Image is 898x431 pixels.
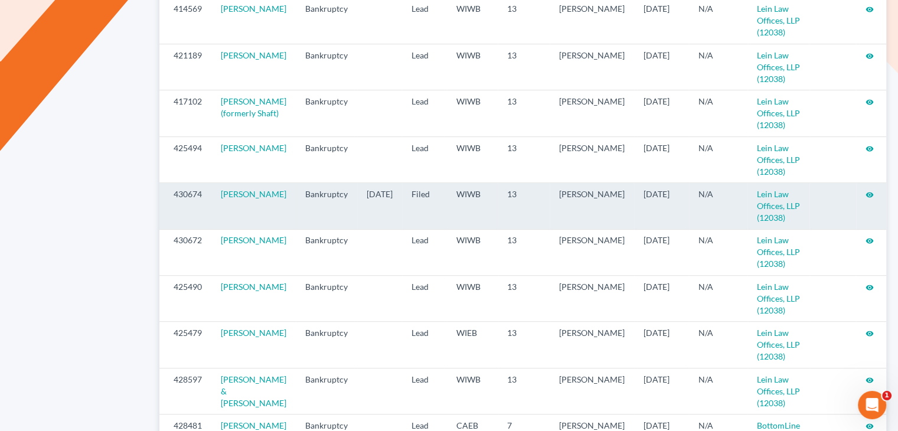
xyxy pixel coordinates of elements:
td: WIWB [447,229,498,275]
span: 1 [882,391,892,400]
i: visibility [866,98,874,106]
td: Lead [402,90,447,136]
td: [DATE] [357,183,402,229]
iframe: Intercom live chat [858,391,886,419]
td: 13 [498,183,550,229]
td: Lead [402,229,447,275]
td: 13 [498,276,550,322]
td: 430674 [159,183,211,229]
td: [DATE] [634,44,689,90]
td: [PERSON_NAME] [550,368,634,414]
a: visibility [866,143,874,153]
td: WIWB [447,136,498,182]
td: 428597 [159,368,211,414]
td: 421189 [159,44,211,90]
td: 425494 [159,136,211,182]
td: Bankruptcy [296,322,357,368]
td: Lead [402,44,447,90]
td: WIWB [447,44,498,90]
a: Lein Law Offices, LLP (12038) [757,328,800,361]
a: [PERSON_NAME] [221,143,286,153]
i: visibility [866,376,874,384]
td: Lead [402,322,447,368]
a: Lein Law Offices, LLP (12038) [757,96,800,130]
td: [DATE] [634,229,689,275]
td: [PERSON_NAME] [550,183,634,229]
td: 425479 [159,322,211,368]
a: [PERSON_NAME] [221,4,286,14]
td: [DATE] [634,90,689,136]
td: 13 [498,229,550,275]
td: Bankruptcy [296,44,357,90]
td: [DATE] [634,136,689,182]
a: visibility [866,282,874,292]
td: [PERSON_NAME] [550,136,634,182]
a: [PERSON_NAME] [221,328,286,338]
td: Lead [402,276,447,322]
a: visibility [866,235,874,245]
a: [PERSON_NAME] [221,282,286,292]
td: 13 [498,44,550,90]
td: Bankruptcy [296,229,357,275]
td: Lead [402,368,447,414]
i: visibility [866,5,874,14]
i: visibility [866,329,874,338]
i: visibility [866,145,874,153]
td: 13 [498,90,550,136]
a: visibility [866,50,874,60]
td: WIEB [447,322,498,368]
a: visibility [866,96,874,106]
td: N/A [689,322,747,368]
a: [PERSON_NAME] [221,50,286,60]
td: Bankruptcy [296,183,357,229]
i: visibility [866,191,874,199]
td: [PERSON_NAME] [550,44,634,90]
td: 417102 [159,90,211,136]
td: Bankruptcy [296,276,357,322]
td: N/A [689,276,747,322]
td: [PERSON_NAME] [550,229,634,275]
a: Lein Law Offices, LLP (12038) [757,235,800,269]
a: visibility [866,420,874,430]
td: 425490 [159,276,211,322]
td: Bankruptcy [296,136,357,182]
td: WIWB [447,90,498,136]
a: Lein Law Offices, LLP (12038) [757,143,800,177]
td: WIWB [447,276,498,322]
i: visibility [866,283,874,292]
a: Lein Law Offices, LLP (12038) [757,189,800,223]
td: [PERSON_NAME] [550,90,634,136]
a: visibility [866,374,874,384]
td: 430672 [159,229,211,275]
td: N/A [689,183,747,229]
a: [PERSON_NAME] & [PERSON_NAME] [221,374,286,408]
td: N/A [689,368,747,414]
a: [PERSON_NAME] [221,420,286,430]
td: [PERSON_NAME] [550,276,634,322]
td: 13 [498,136,550,182]
td: Filed [402,183,447,229]
a: visibility [866,328,874,338]
td: [DATE] [634,183,689,229]
td: WIWB [447,183,498,229]
td: [DATE] [634,368,689,414]
a: [PERSON_NAME] [221,189,286,199]
a: Lein Law Offices, LLP (12038) [757,4,800,37]
td: WIWB [447,368,498,414]
td: 13 [498,368,550,414]
td: Lead [402,136,447,182]
i: visibility [866,52,874,60]
a: visibility [866,189,874,199]
td: Bankruptcy [296,90,357,136]
td: [PERSON_NAME] [550,322,634,368]
td: N/A [689,44,747,90]
td: N/A [689,136,747,182]
td: N/A [689,90,747,136]
td: 13 [498,322,550,368]
a: [PERSON_NAME] (formerly Shaft) [221,96,286,118]
i: visibility [866,237,874,245]
a: visibility [866,4,874,14]
td: [DATE] [634,276,689,322]
td: N/A [689,229,747,275]
td: Bankruptcy [296,368,357,414]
